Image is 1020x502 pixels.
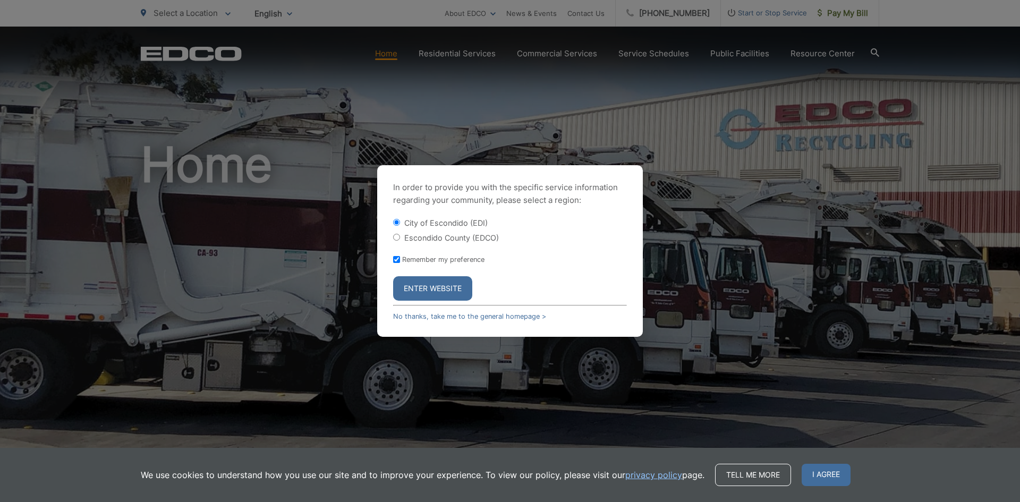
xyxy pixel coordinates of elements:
label: Remember my preference [402,256,484,263]
a: Tell me more [715,464,791,486]
button: Enter Website [393,276,472,301]
label: Escondido County (EDCO) [404,233,499,242]
p: We use cookies to understand how you use our site and to improve your experience. To view our pol... [141,469,704,481]
a: No thanks, take me to the general homepage > [393,312,546,320]
label: City of Escondido (EDI) [404,218,488,227]
span: I agree [802,464,851,486]
a: privacy policy [625,469,682,481]
p: In order to provide you with the specific service information regarding your community, please se... [393,181,627,207]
